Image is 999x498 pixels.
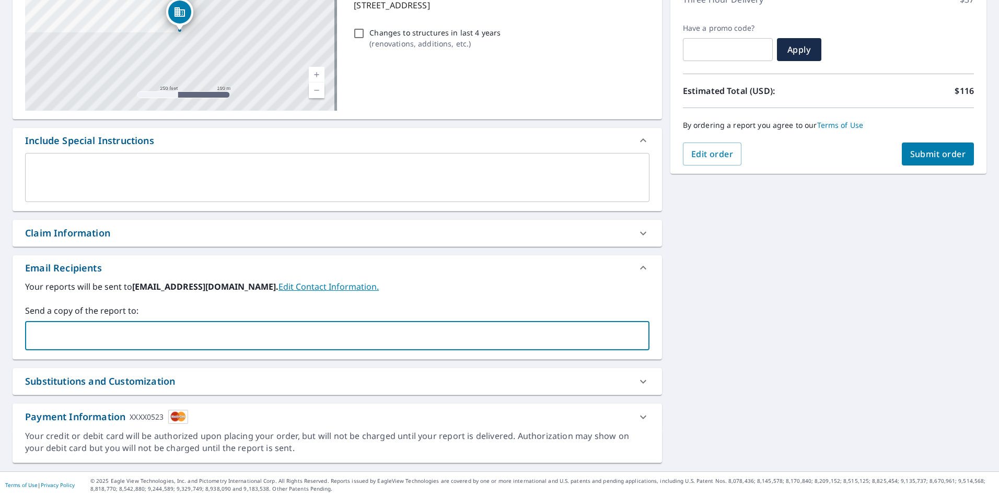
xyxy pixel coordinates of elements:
[955,85,974,97] p: $116
[683,23,773,33] label: Have a promo code?
[13,128,662,153] div: Include Special Instructions
[25,226,110,240] div: Claim Information
[785,44,813,55] span: Apply
[41,481,75,489] a: Privacy Policy
[13,404,662,430] div: Payment InformationXXXX0523cardImage
[683,85,829,97] p: Estimated Total (USD):
[309,67,324,82] a: Current Level 17, Zoom In
[130,410,164,424] div: XXXX0523
[13,255,662,280] div: Email Recipients
[369,27,501,38] p: Changes to structures in last 4 years
[25,304,649,317] label: Send a copy of the report to:
[5,482,75,488] p: |
[777,38,821,61] button: Apply
[683,121,974,130] p: By ordering a report you agree to our
[132,281,278,292] b: [EMAIL_ADDRESS][DOMAIN_NAME].
[902,143,974,165] button: Submit order
[683,143,742,165] button: Edit order
[817,120,864,130] a: Terms of Use
[168,410,188,424] img: cardImage
[90,477,994,493] p: © 2025 Eagle View Technologies, Inc. and Pictometry International Corp. All Rights Reserved. Repo...
[13,368,662,395] div: Substitutions and Customization
[25,134,154,148] div: Include Special Instructions
[5,481,38,489] a: Terms of Use
[25,410,188,424] div: Payment Information
[25,430,649,454] div: Your credit or debit card will be authorized upon placing your order, but will not be charged unt...
[25,261,102,275] div: Email Recipients
[691,148,734,160] span: Edit order
[13,220,662,246] div: Claim Information
[25,374,175,388] div: Substitutions and Customization
[910,148,966,160] span: Submit order
[25,280,649,293] label: Your reports will be sent to
[278,281,379,292] a: EditContactInfo
[309,82,324,98] a: Current Level 17, Zoom Out
[369,38,501,49] p: ( renovations, additions, etc. )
